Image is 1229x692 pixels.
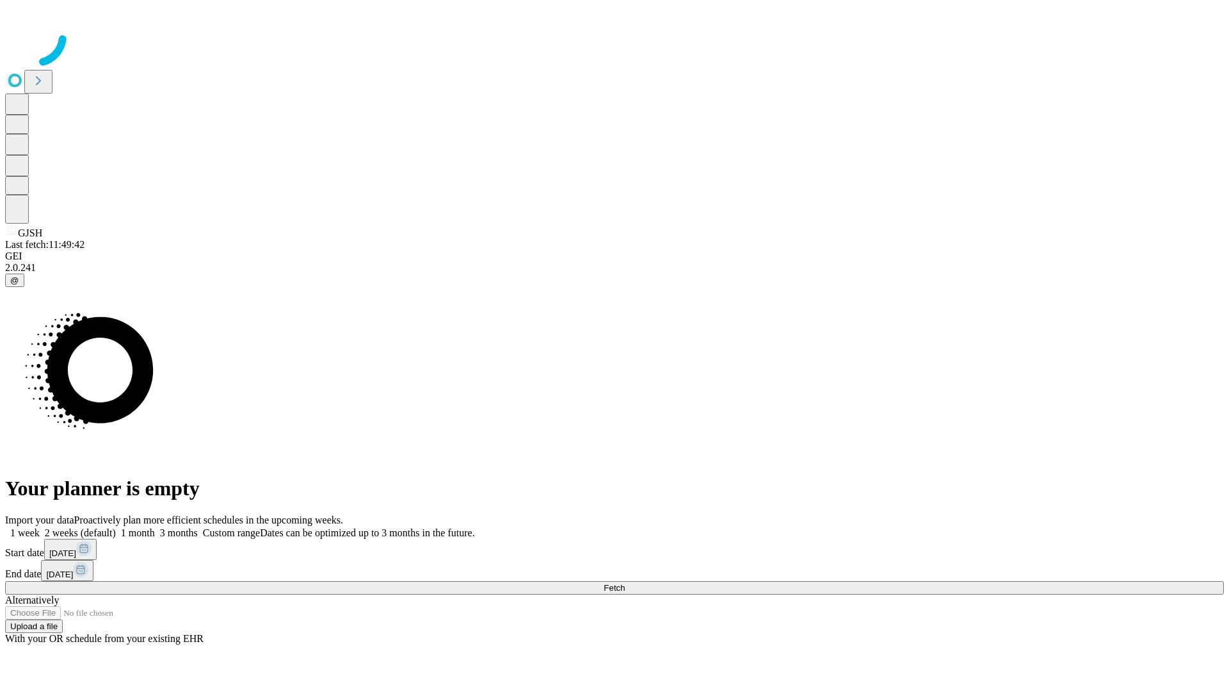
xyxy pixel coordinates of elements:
[18,227,42,238] span: GJSH
[203,527,260,538] span: Custom range
[121,527,155,538] span: 1 month
[5,539,1224,560] div: Start date
[44,539,97,560] button: [DATE]
[5,251,1224,262] div: GEI
[46,570,73,579] span: [DATE]
[160,527,198,538] span: 3 months
[5,560,1224,581] div: End date
[5,274,24,287] button: @
[604,583,625,593] span: Fetch
[5,262,1224,274] div: 2.0.241
[41,560,93,581] button: [DATE]
[45,527,116,538] span: 2 weeks (default)
[5,477,1224,500] h1: Your planner is empty
[5,239,84,250] span: Last fetch: 11:49:42
[5,620,63,633] button: Upload a file
[5,581,1224,595] button: Fetch
[260,527,474,538] span: Dates can be optimized up to 3 months in the future.
[10,276,19,285] span: @
[5,595,59,605] span: Alternatively
[10,527,40,538] span: 1 week
[74,515,343,525] span: Proactively plan more efficient schedules in the upcoming weeks.
[5,515,74,525] span: Import your data
[5,633,204,644] span: With your OR schedule from your existing EHR
[49,548,76,558] span: [DATE]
